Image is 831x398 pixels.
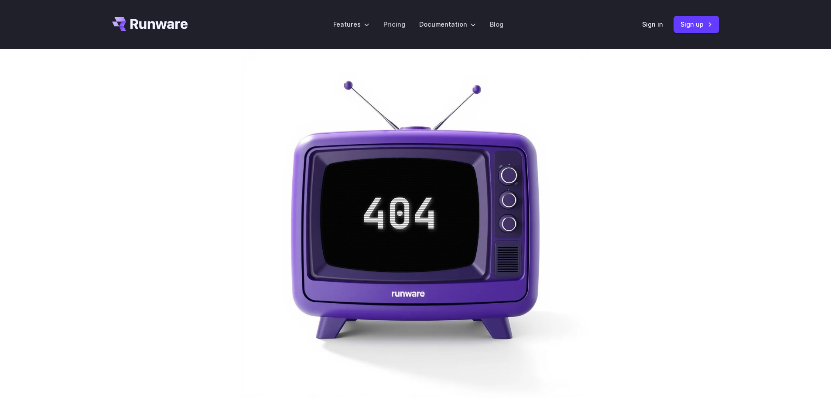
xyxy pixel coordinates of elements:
a: Pricing [383,19,405,29]
a: Blog [490,19,503,29]
a: Sign up [674,16,719,33]
label: Documentation [419,19,476,29]
a: Sign in [642,19,663,29]
label: Features [333,19,369,29]
a: Go to / [112,17,188,31]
